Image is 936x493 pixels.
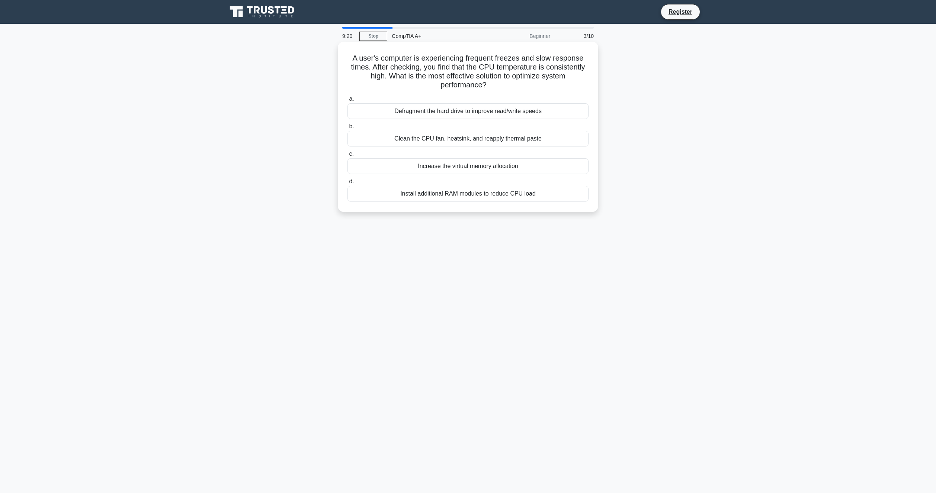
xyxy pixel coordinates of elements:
div: Defragment the hard drive to improve read/write speeds [347,103,589,119]
div: Install additional RAM modules to reduce CPU load [347,186,589,202]
div: CompTIA A+ [387,29,490,43]
div: Increase the virtual memory allocation [347,158,589,174]
span: a. [349,96,354,102]
div: 3/10 [555,29,598,43]
a: Stop [359,32,387,41]
div: Beginner [490,29,555,43]
a: Register [664,7,697,16]
div: Clean the CPU fan, heatsink, and reapply thermal paste [347,131,589,146]
div: 9:20 [338,29,359,43]
h5: A user's computer is experiencing frequent freezes and slow response times. After checking, you f... [347,54,589,90]
span: c. [349,151,353,157]
span: d. [349,178,354,184]
span: b. [349,123,354,129]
